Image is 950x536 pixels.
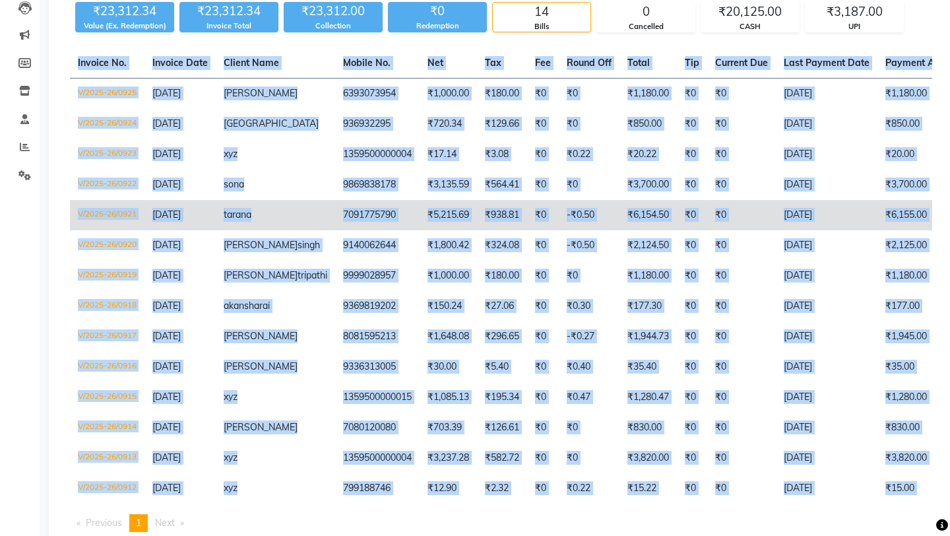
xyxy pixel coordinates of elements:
[224,300,259,312] span: akansha
[420,473,477,504] td: ₹12.90
[559,413,619,443] td: ₹0
[701,21,799,32] div: CASH
[152,148,181,160] span: [DATE]
[152,421,181,433] span: [DATE]
[335,139,420,170] td: 1359500000004
[477,200,527,230] td: ₹938.81
[477,443,527,473] td: ₹582.72
[707,170,776,200] td: ₹0
[224,209,251,220] span: tarana
[298,239,320,251] span: singh
[70,139,144,170] td: V/2025-26/0923
[335,321,420,352] td: 8081595213
[70,413,144,443] td: V/2025-26/0914
[776,200,877,230] td: [DATE]
[335,382,420,413] td: 1359500000015
[776,109,877,139] td: [DATE]
[619,170,677,200] td: ₹3,700.00
[420,321,477,352] td: ₹1,648.08
[335,473,420,504] td: 799188746
[559,473,619,504] td: ₹0.22
[567,57,612,69] span: Round Off
[78,57,127,69] span: Invoice No.
[677,321,707,352] td: ₹0
[70,170,144,200] td: V/2025-26/0922
[559,382,619,413] td: ₹0.47
[70,352,144,382] td: V/2025-26/0916
[224,117,319,129] span: [GEOGRAPHIC_DATA]
[707,230,776,261] td: ₹0
[136,517,141,529] span: 1
[776,230,877,261] td: [DATE]
[707,352,776,382] td: ₹0
[224,148,237,160] span: xyz
[677,261,707,291] td: ₹0
[343,57,391,69] span: Mobile No.
[619,261,677,291] td: ₹1,180.00
[776,473,877,504] td: [DATE]
[527,261,559,291] td: ₹0
[559,291,619,321] td: ₹0.30
[477,473,527,504] td: ₹2.32
[420,352,477,382] td: ₹30.00
[619,139,677,170] td: ₹20.22
[527,109,559,139] td: ₹0
[70,443,144,473] td: V/2025-26/0913
[420,443,477,473] td: ₹3,237.28
[86,517,122,529] span: Previous
[224,239,298,251] span: [PERSON_NAME]
[619,230,677,261] td: ₹2,124.50
[527,291,559,321] td: ₹0
[527,473,559,504] td: ₹0
[298,269,327,281] span: tripathi
[179,2,278,20] div: ₹23,312.34
[559,261,619,291] td: ₹0
[493,21,590,32] div: Bills
[707,261,776,291] td: ₹0
[677,473,707,504] td: ₹0
[677,352,707,382] td: ₹0
[707,139,776,170] td: ₹0
[152,482,181,494] span: [DATE]
[677,291,707,321] td: ₹0
[155,517,175,529] span: Next
[707,321,776,352] td: ₹0
[152,178,181,190] span: [DATE]
[224,391,237,403] span: xyz
[335,413,420,443] td: 7080120080
[224,178,244,190] span: sona
[70,230,144,261] td: V/2025-26/0920
[597,21,695,32] div: Cancelled
[776,79,877,110] td: [DATE]
[527,200,559,230] td: ₹0
[420,79,477,110] td: ₹1,000.00
[477,413,527,443] td: ₹126.61
[619,200,677,230] td: ₹6,154.50
[619,473,677,504] td: ₹15.22
[477,261,527,291] td: ₹180.00
[75,20,174,32] div: Value (Ex. Redemption)
[477,230,527,261] td: ₹324.08
[152,452,181,463] span: [DATE]
[784,57,870,69] span: Last Payment Date
[335,261,420,291] td: 9999028957
[152,239,181,251] span: [DATE]
[559,200,619,230] td: -₹0.50
[776,413,877,443] td: [DATE]
[477,170,527,200] td: ₹564.41
[152,87,181,99] span: [DATE]
[477,79,527,110] td: ₹180.00
[559,443,619,473] td: ₹0
[559,170,619,200] td: ₹0
[70,109,144,139] td: V/2025-26/0924
[152,300,181,312] span: [DATE]
[701,3,799,21] div: ₹20,125.00
[493,3,590,21] div: 14
[707,109,776,139] td: ₹0
[420,291,477,321] td: ₹150.24
[485,57,501,69] span: Tax
[776,443,877,473] td: [DATE]
[477,139,527,170] td: ₹3.08
[335,443,420,473] td: 1359500000004
[527,352,559,382] td: ₹0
